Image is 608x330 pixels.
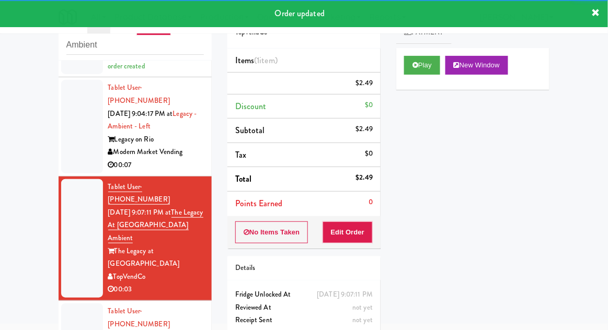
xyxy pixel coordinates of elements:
[108,306,170,329] span: · [PHONE_NUMBER]
[352,302,373,312] span: not yet
[365,147,373,160] div: $0
[235,100,267,112] span: Discount
[235,221,308,243] button: No Items Taken
[356,123,373,136] div: $2.49
[108,82,170,105] a: Tablet User· [PHONE_NUMBER]
[254,54,278,66] span: (1 )
[445,56,508,75] button: New Window
[323,221,373,243] button: Edit Order
[108,306,170,329] a: Tablet User· [PHONE_NUMBER]
[235,314,373,327] div: Receipt Sent
[108,109,173,119] span: [DATE] 9:04:17 PM at
[108,159,204,172] div: 00:07
[235,197,282,209] span: Points Earned
[108,48,193,71] span: order created
[235,149,246,161] span: Tax
[108,283,204,296] div: 00:03
[275,7,325,19] span: Order updated
[235,54,278,66] span: Items
[108,245,204,270] div: The Legacy at [GEOGRAPHIC_DATA]
[235,262,373,275] div: Details
[108,207,171,217] span: [DATE] 9:07:11 PM at
[356,77,373,90] div: $2.49
[59,176,212,301] li: Tablet User· [PHONE_NUMBER][DATE] 9:07:11 PM atThe Legacy at [GEOGRAPHIC_DATA] AmbientThe Legacy ...
[235,173,252,185] span: Total
[66,36,204,55] input: Search vision orders
[108,207,203,243] a: The Legacy at [GEOGRAPHIC_DATA] Ambient
[108,146,204,159] div: Modern Market Vending
[235,288,373,301] div: Fridge Unlocked At
[235,29,373,37] h5: TopVendCo
[404,56,440,75] button: Play
[108,133,204,146] div: Legacy on Rio
[108,182,170,205] a: Tablet User· [PHONE_NUMBER]
[352,315,373,325] span: not yet
[260,54,275,66] ng-pluralize: item
[356,171,373,184] div: $2.49
[365,99,373,112] div: $0
[59,77,212,176] li: Tablet User· [PHONE_NUMBER][DATE] 9:04:17 PM atLegacy - Ambient - LeftLegacy on RioModern Market ...
[369,196,373,209] div: 0
[108,270,204,284] div: TopVendCo
[317,288,373,301] div: [DATE] 9:07:11 PM
[235,124,265,136] span: Subtotal
[235,301,373,314] div: Reviewed At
